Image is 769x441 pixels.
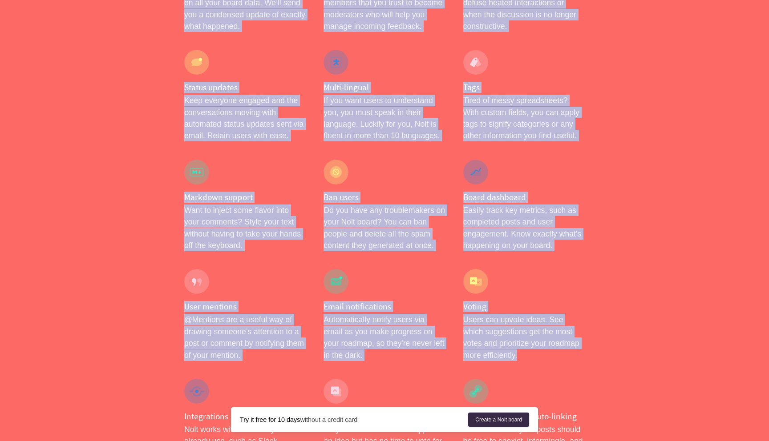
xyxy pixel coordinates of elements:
[324,95,445,142] p: If you want users to understand you, you must speak in their language. Luckily for you, Nolt is f...
[324,314,445,361] p: Automatically notify users via email as you make progress on your roadmap, so they're never left ...
[184,95,306,142] p: Keep everyone engaged and the conversations moving with automated status updates sent via email. ...
[184,192,306,203] h4: Markdown support
[240,415,468,424] div: without a credit card
[184,204,306,252] p: Want to inject some flavor into your comments? Style your text without having to take your hands ...
[184,314,306,361] p: @Mentions are a useful way of drawing someone's attention to a post or comment by notifying them ...
[463,95,585,142] p: Tired of messy spreadsheets? With custom fields, you can apply tags to signify categories or any ...
[463,204,585,252] p: Easily track key metrics, such as completed posts and user engagement. Know exactly what's happen...
[324,82,445,93] h4: Multi-lingual
[324,192,445,203] h4: Ban users
[468,413,529,427] a: Create a Nolt board
[463,301,585,312] h4: Voting
[463,314,585,361] p: Users can upvote ideas. See which suggestions get the most votes and prioritize your roadmap more...
[324,204,445,252] p: Do you have any troublemakers on your Nolt board? You can ban people and delete all the spam cont...
[463,192,585,203] h4: Board dashboard
[240,416,300,423] strong: Try it free for 10 days
[463,82,585,93] h4: Tags
[184,82,306,93] h4: Status updates
[184,301,306,312] h4: User mentions
[324,301,445,312] h4: Email notifications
